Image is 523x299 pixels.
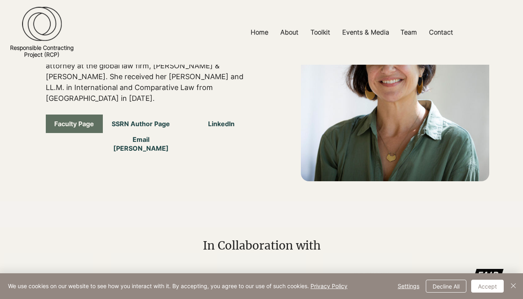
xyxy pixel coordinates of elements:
span: Faculty Page [54,119,94,128]
a: Faculty Page [46,115,103,133]
span: SSRN Author Page [112,119,170,128]
a: Privacy Policy [311,283,347,289]
a: Home [245,23,274,41]
button: Decline All [426,280,466,293]
a: Toolkit [304,23,336,41]
button: Accept [471,280,504,293]
p: Team [396,23,421,41]
span: We use cookies on our website to see how you interact with it. By accepting, you agree to our use... [8,283,347,290]
span: LinkedIn [208,119,235,128]
a: SSRN Author Page [106,115,176,133]
p: About [276,23,302,41]
button: Close [509,280,518,293]
a: Responsible ContractingProject (RCP) [10,44,74,58]
nav: Site [180,23,523,41]
a: Contact [423,23,459,41]
a: Email Sarah [106,135,176,153]
img: Close [509,281,518,291]
p: Home [247,23,272,41]
p: Toolkit [306,23,334,41]
a: Team [394,23,423,41]
p: Contact [425,23,457,41]
a: LinkedIn [193,115,250,133]
span: Settings [398,280,419,292]
span: In Collaboration with [203,238,321,253]
span: Email [PERSON_NAME] [106,135,176,153]
a: About [274,23,304,41]
p: Events & Media [338,23,393,41]
a: Events & Media [336,23,394,41]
